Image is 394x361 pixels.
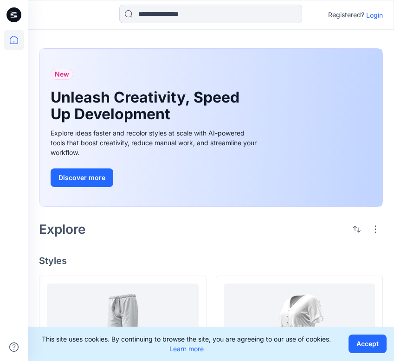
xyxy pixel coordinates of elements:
[39,255,383,266] h4: Styles
[55,69,69,80] span: New
[35,334,337,354] p: This site uses cookies. By continuing to browse the site, you are agreeing to our use of cookies.
[51,128,259,157] div: Explore ideas faster and recolor styles at scale with AI-powered tools that boost creativity, red...
[349,335,387,353] button: Accept
[39,222,86,237] h2: Explore
[328,9,364,20] p: Registered?
[51,168,259,187] a: Discover more
[51,168,113,187] button: Discover more
[169,345,204,353] a: Learn more
[51,89,245,122] h1: Unleash Creativity, Speed Up Development
[366,10,383,20] p: Login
